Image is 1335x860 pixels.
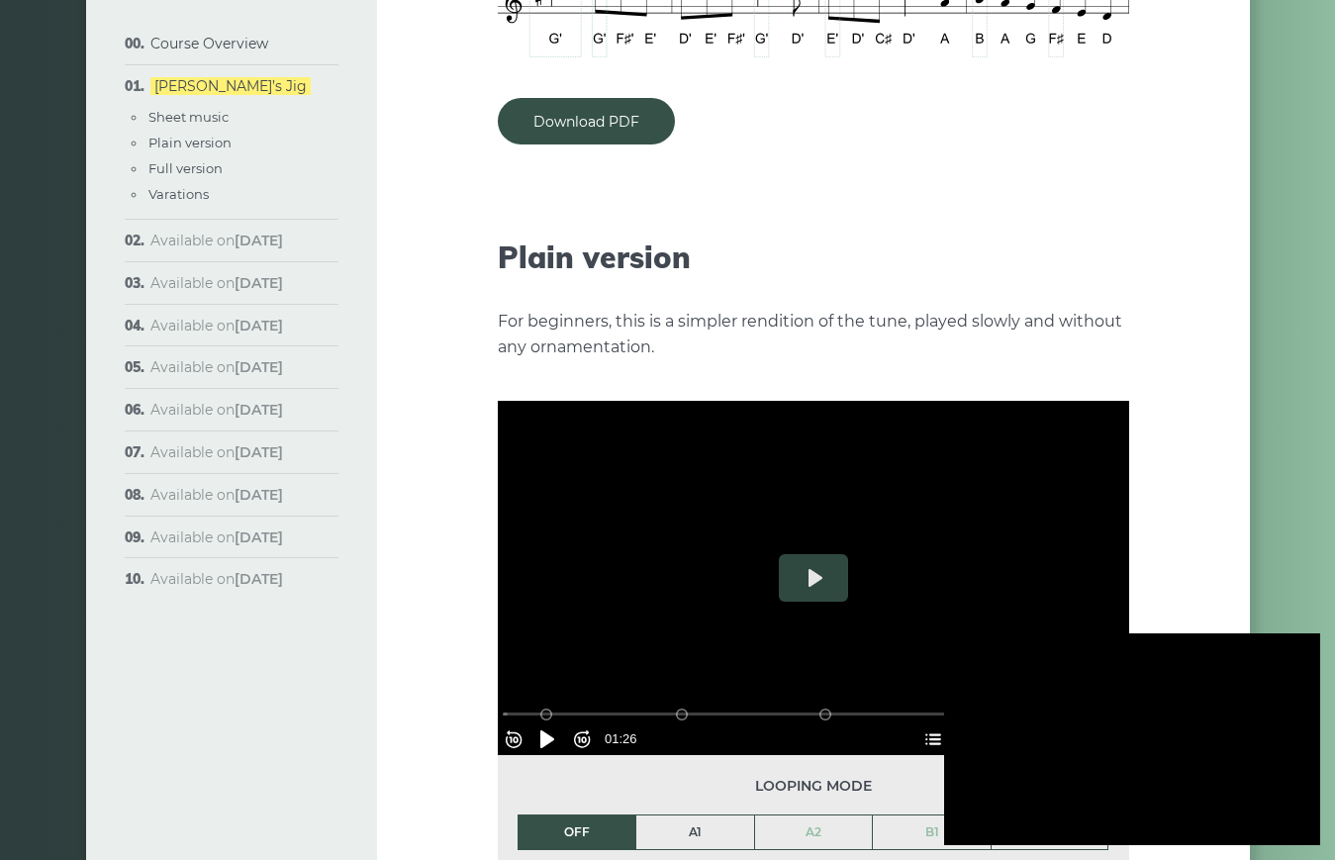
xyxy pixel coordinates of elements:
[150,358,283,376] span: Available on
[150,528,283,546] span: Available on
[235,486,283,504] strong: [DATE]
[150,77,311,95] a: [PERSON_NAME]’s Jig
[150,232,283,249] span: Available on
[150,35,268,52] a: Course Overview
[755,815,873,849] a: A2
[148,160,223,176] a: Full version
[235,358,283,376] strong: [DATE]
[150,317,283,334] span: Available on
[150,486,283,504] span: Available on
[235,274,283,292] strong: [DATE]
[150,274,283,292] span: Available on
[150,401,283,419] span: Available on
[148,135,232,150] a: Plain version
[873,815,991,849] a: B1
[498,309,1129,360] p: For beginners, this is a simpler rendition of the tune, played slowly and without any ornamentation.
[148,186,209,202] a: Varations
[235,232,283,249] strong: [DATE]
[235,401,283,419] strong: [DATE]
[498,98,675,144] a: Download PDF
[148,109,229,125] a: Sheet music
[235,443,283,461] strong: [DATE]
[498,239,1129,275] h2: Plain version
[518,775,1109,798] span: Looping mode
[235,528,283,546] strong: [DATE]
[150,570,283,588] span: Available on
[150,443,283,461] span: Available on
[235,570,283,588] strong: [DATE]
[235,317,283,334] strong: [DATE]
[636,815,754,849] a: A1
